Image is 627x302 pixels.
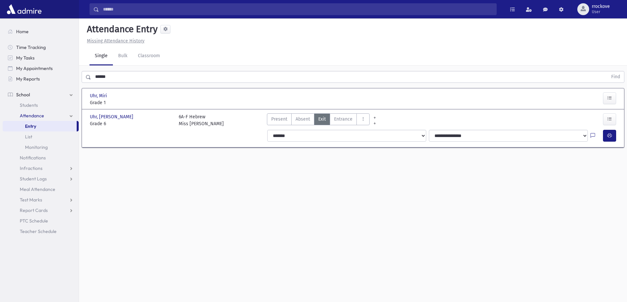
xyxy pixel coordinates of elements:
[16,92,30,98] span: School
[3,184,79,195] a: Meal Attendance
[271,116,287,123] span: Present
[16,76,40,82] span: My Reports
[20,186,55,192] span: Meal Attendance
[90,99,172,106] span: Grade 1
[3,121,77,131] a: Entry
[25,123,36,129] span: Entry
[25,144,48,150] span: Monitoring
[5,3,43,16] img: AdmirePro
[99,3,496,15] input: Search
[20,176,47,182] span: Student Logs
[296,116,310,123] span: Absent
[3,100,79,110] a: Students
[3,216,79,226] a: PTC Schedule
[20,165,42,171] span: Infractions
[84,38,144,44] a: Missing Attendance History
[16,29,29,35] span: Home
[179,113,224,127] div: 6A-F Hebrew Miss [PERSON_NAME]
[3,74,79,84] a: My Reports
[3,53,79,63] a: My Tasks
[592,9,610,14] span: User
[3,142,79,152] a: Monitoring
[16,44,46,50] span: Time Tracking
[3,195,79,205] a: Test Marks
[267,113,370,127] div: AttTypes
[3,205,79,216] a: Report Cards
[87,38,144,44] u: Missing Attendance History
[3,131,79,142] a: List
[334,116,353,123] span: Entrance
[90,113,135,120] span: Uhr, [PERSON_NAME]
[20,207,48,213] span: Report Cards
[16,55,35,61] span: My Tasks
[20,197,42,203] span: Test Marks
[592,4,610,9] span: rrockove
[20,155,46,161] span: Notifications
[90,47,113,65] a: Single
[20,218,48,224] span: PTC Schedule
[16,65,53,71] span: My Appointments
[607,71,624,82] button: Find
[3,226,79,237] a: Teacher Schedule
[3,152,79,163] a: Notifications
[3,89,79,100] a: School
[3,42,79,53] a: Time Tracking
[3,174,79,184] a: Student Logs
[3,26,79,37] a: Home
[318,116,326,123] span: Exit
[20,113,44,119] span: Attendance
[25,134,32,140] span: List
[90,120,172,127] span: Grade 6
[133,47,165,65] a: Classroom
[84,24,158,35] h5: Attendance Entry
[20,102,38,108] span: Students
[90,92,108,99] span: Uhr, Miri
[3,63,79,74] a: My Appointments
[113,47,133,65] a: Bulk
[3,110,79,121] a: Attendance
[20,228,57,234] span: Teacher Schedule
[3,163,79,174] a: Infractions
